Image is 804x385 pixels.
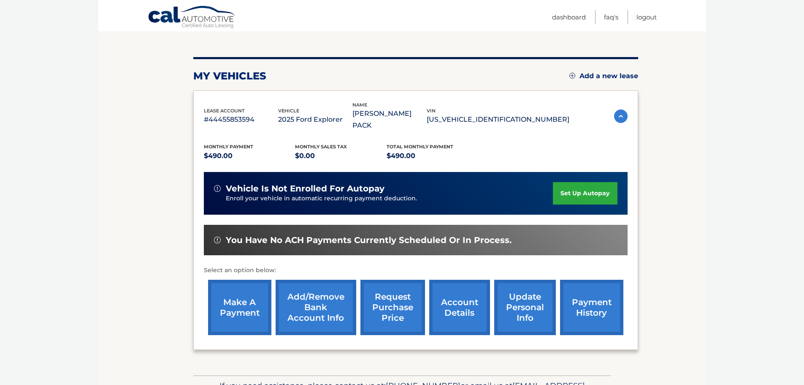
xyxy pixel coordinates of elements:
[226,183,384,194] span: vehicle is not enrolled for autopay
[387,144,453,150] span: Total Monthly Payment
[387,150,478,162] p: $490.00
[553,182,617,205] a: set up autopay
[204,114,278,126] p: #44455853594
[278,114,352,126] p: 2025 Ford Explorer
[352,102,367,108] span: name
[604,10,618,24] a: FAQ's
[352,108,427,131] p: [PERSON_NAME] PACK
[204,144,253,150] span: Monthly Payment
[569,73,575,79] img: add.svg
[636,10,657,24] a: Logout
[569,72,638,80] a: Add a new lease
[226,194,553,203] p: Enroll your vehicle in automatic recurring payment deduction.
[295,144,347,150] span: Monthly sales Tax
[295,150,387,162] p: $0.00
[427,108,436,114] span: vin
[278,108,299,114] span: vehicle
[208,280,271,335] a: make a payment
[214,237,221,243] img: alert-white.svg
[226,235,512,246] span: You have no ACH payments currently scheduled or in process.
[214,185,221,192] img: alert-white.svg
[614,109,628,123] img: accordion-active.svg
[148,5,236,30] a: Cal Automotive
[193,70,266,82] h2: my vehicles
[204,150,295,162] p: $490.00
[204,265,628,276] p: Select an option below:
[552,10,586,24] a: Dashboard
[204,108,245,114] span: lease account
[360,280,425,335] a: request purchase price
[276,280,356,335] a: Add/Remove bank account info
[560,280,623,335] a: payment history
[429,280,490,335] a: account details
[494,280,556,335] a: update personal info
[427,114,569,126] p: [US_VEHICLE_IDENTIFICATION_NUMBER]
